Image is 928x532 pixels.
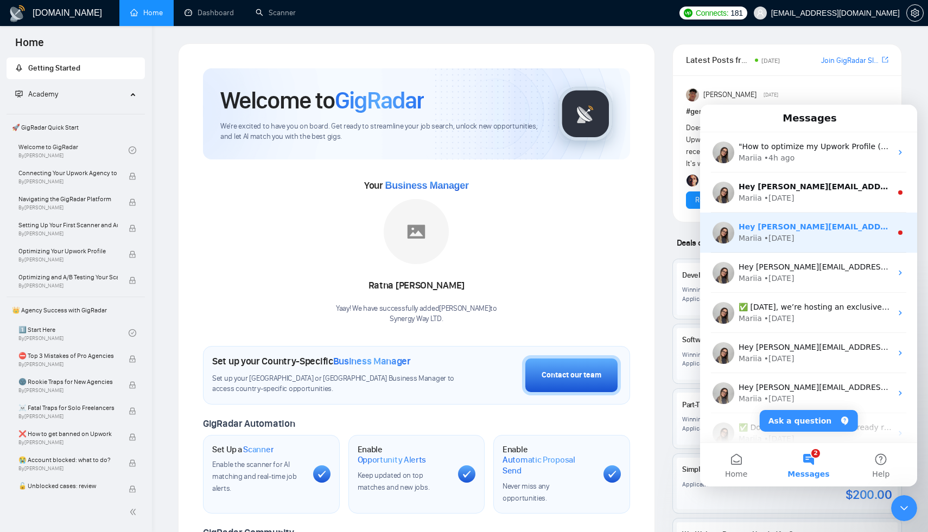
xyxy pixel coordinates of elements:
span: lock [129,407,136,415]
span: Your [364,180,469,191]
span: Navigating the GigRadar Platform [18,194,118,204]
span: Optimizing Your Upwork Profile [18,246,118,257]
button: setting [906,4,924,22]
span: Does anyone know why I'm not receiving job invitations on Upwork? I've already paid for the membe... [686,123,887,168]
span: 😭 Account blocked: what to do? [18,454,118,465]
span: By [PERSON_NAME] [18,230,118,237]
span: [PERSON_NAME] [703,89,757,101]
button: Contact our team [522,355,621,395]
span: Academy [15,89,58,99]
span: By [PERSON_NAME] [18,178,118,185]
a: Reply [695,194,713,206]
span: ❌ How to get banned on Upwork [18,428,118,439]
span: Business Manager [385,180,468,191]
span: rocket [15,64,23,72]
a: Development of POV Video App with IMU Data Sync and Gesture Controls [682,271,907,280]
span: GigRadar [335,86,424,115]
span: Set up your [GEOGRAPHIC_DATA] or [GEOGRAPHIC_DATA] Business Manager to access country-specific op... [212,374,457,394]
div: $200.00 [846,486,892,503]
span: lock [129,485,136,493]
span: lock [129,172,136,180]
span: [DATE] [761,57,780,65]
span: check-circle [129,329,136,337]
h1: Set up your Country-Specific [212,355,411,367]
div: Winning Bid [682,415,715,424]
div: Application Time [682,424,727,433]
a: export [882,55,888,65]
span: By [PERSON_NAME] [18,387,118,394]
span: We're excited to have you on board. Get ready to streamline your job search, unlock new opportuni... [220,121,541,142]
span: Home [7,35,53,57]
span: Latest Posts from the GigRadar Community [686,53,752,67]
h1: Welcome to [220,86,424,115]
span: check-circle [129,146,136,154]
span: Academy [28,89,58,99]
span: fund-projection-screen [15,90,23,98]
span: lock [129,251,136,258]
span: Setting Up Your First Scanner and Auto-Bidder [18,220,118,230]
div: Application Time [682,480,727,489]
a: dashboardDashboard [185,8,234,17]
span: lock [129,433,136,441]
span: lock [129,225,136,232]
iframe: Intercom live chat [891,495,917,521]
span: Opportunity Alerts [358,454,427,465]
div: Ratna [PERSON_NAME] [336,277,497,295]
span: Scanner [243,444,274,455]
span: lock [129,355,136,363]
span: export [882,55,888,64]
span: Never miss any opportunities. [503,482,549,503]
div: Application Time [682,359,727,368]
a: homeHome [130,8,163,17]
img: logo [9,5,26,22]
div: Winning Bid [682,285,715,294]
span: lock [129,198,136,206]
span: setting [907,9,923,17]
span: By [PERSON_NAME] [18,491,118,498]
img: gigradar-logo.png [558,87,613,141]
a: Part-Time Code Reviewer for Real Estate Web Platform (Next.js + Strapi) [682,400,903,409]
h1: Set Up a [212,444,274,455]
div: Application Time [682,294,727,303]
span: ☠️ Fatal Traps for Solo Freelancers [18,402,118,413]
span: By [PERSON_NAME] [18,257,118,263]
span: Optimizing and A/B Testing Your Scanner for Better Results [18,272,118,283]
span: By [PERSON_NAME] [18,283,118,289]
li: Getting Started [7,57,145,79]
span: By [PERSON_NAME] [18,413,118,420]
a: Software agency for app maintenance [682,335,800,344]
span: lock [129,459,136,467]
span: 👑 Agency Success with GigRadar [8,299,144,321]
div: Yaay! We have successfully added [PERSON_NAME] to [336,304,497,324]
span: Automatic Proposal Send [503,454,595,476]
h1: Enable [503,444,595,476]
span: 181 [730,7,742,19]
span: Keep updated on top matches and new jobs. [358,471,430,492]
span: 🔓 Unblocked cases: review [18,480,118,491]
